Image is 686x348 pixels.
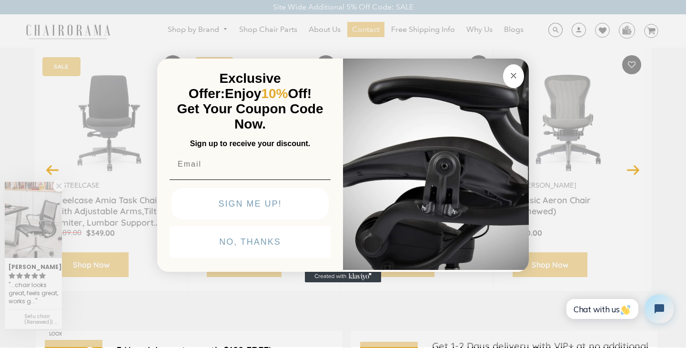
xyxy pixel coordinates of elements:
a: Created with Klaviyo - opens in a new tab [305,271,381,282]
button: Close dialog [503,64,524,88]
iframe: Tidio Chat [556,287,682,331]
img: 92d77583-a095-41f6-84e7-858462e0427a.jpeg [343,57,529,270]
button: Previous [44,161,61,178]
span: 10% [261,86,288,101]
input: Email [170,155,331,174]
span: Exclusive Offer: [189,71,281,101]
span: Sign up to receive your discount. [190,139,310,148]
button: NO, THANKS [170,226,331,258]
span: Enjoy Off! [225,86,312,101]
span: Get Your Coupon Code Now. [177,101,323,131]
button: Next [625,161,642,178]
button: SIGN ME UP! [171,188,329,219]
